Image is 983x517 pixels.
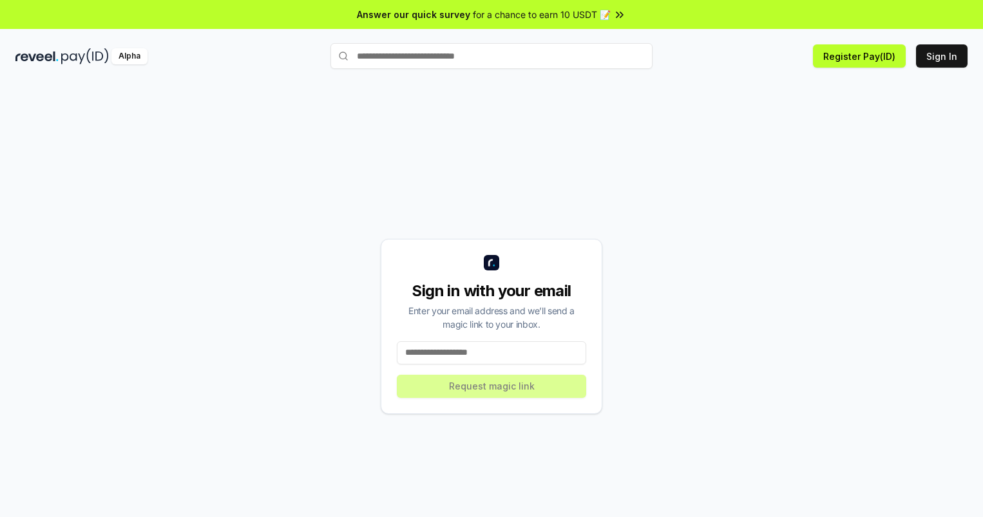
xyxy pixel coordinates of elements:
div: Alpha [111,48,148,64]
div: Enter your email address and we’ll send a magic link to your inbox. [397,304,586,331]
img: logo_small [484,255,499,270]
span: Answer our quick survey [357,8,470,21]
button: Register Pay(ID) [813,44,906,68]
div: Sign in with your email [397,281,586,301]
span: for a chance to earn 10 USDT 📝 [473,8,611,21]
img: pay_id [61,48,109,64]
img: reveel_dark [15,48,59,64]
button: Sign In [916,44,968,68]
